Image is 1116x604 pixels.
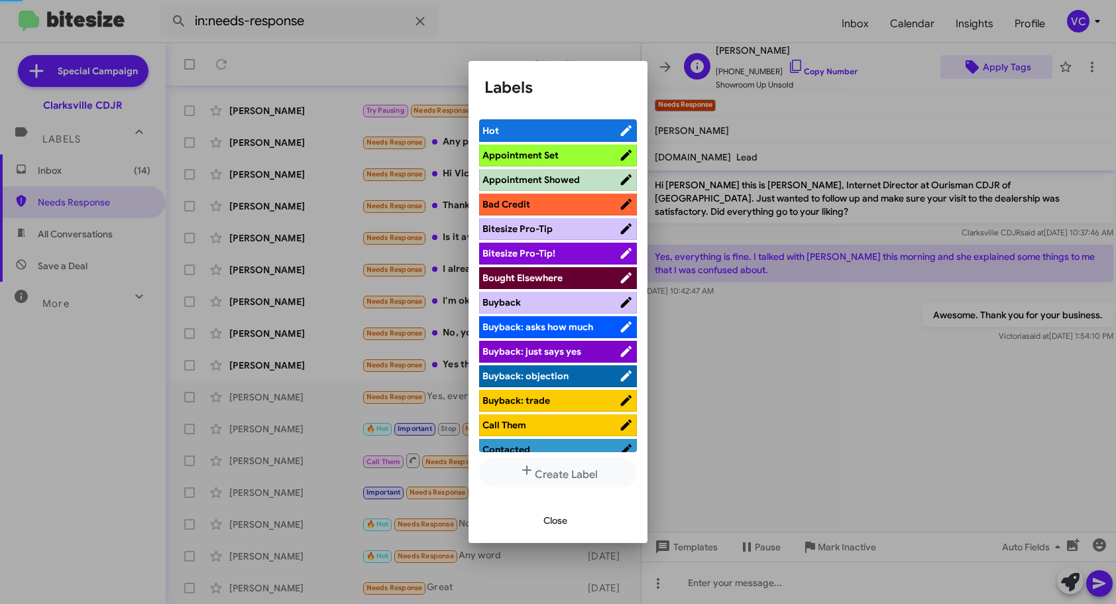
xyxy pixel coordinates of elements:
[482,394,550,406] span: Buyback: trade
[482,125,499,137] span: Hot
[482,149,559,161] span: Appointment Set
[533,509,578,532] button: Close
[482,247,555,259] span: Bitesize Pro-Tip!
[482,174,580,186] span: Appointment Showed
[482,198,530,210] span: Bad Credit
[484,77,632,98] h1: Labels
[482,296,521,308] span: Buyback
[482,223,553,235] span: Bitesize Pro-Tip
[479,457,637,487] button: Create Label
[482,321,593,333] span: Buyback: asks how much
[482,444,530,455] span: Contacted
[482,272,563,284] span: Bought Elsewhere
[543,509,567,532] span: Close
[482,370,569,382] span: Buyback: objection
[482,419,526,431] span: Call Them
[482,345,581,357] span: Buyback: just says yes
